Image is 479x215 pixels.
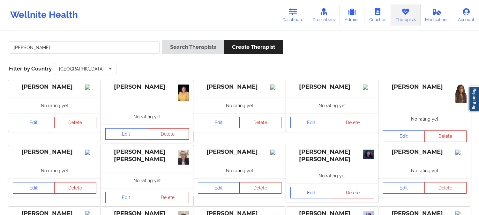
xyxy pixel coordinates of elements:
[270,150,281,155] img: Image%2Fplaceholer-image.png
[340,4,364,26] a: Admins
[383,182,425,194] a: Edit
[13,182,55,194] a: Edit
[290,83,374,91] div: [PERSON_NAME]
[332,187,374,198] button: Delete
[193,163,286,178] div: No rating yet
[178,150,189,165] img: da86e186-9bc1-4442-8092-9b01e88fa3c0_image.jpg
[193,98,286,113] div: No rating yet
[378,111,471,127] div: No rating yet
[290,148,374,163] div: [PERSON_NAME] [PERSON_NAME]
[8,163,101,178] div: No rating yet
[198,117,240,128] a: Edit
[453,4,479,26] a: Account
[424,182,467,194] button: Delete
[105,192,147,203] a: Edit
[290,117,333,128] a: Edit
[421,4,453,26] a: Medications
[54,182,96,194] button: Delete
[198,182,240,194] a: Edit
[198,148,281,156] div: [PERSON_NAME]
[147,128,189,140] button: Delete
[198,83,281,91] div: [PERSON_NAME]
[13,83,96,91] div: [PERSON_NAME]
[9,41,160,54] input: Search Keywords
[363,150,374,159] img: 2a4ace3c-b90c-4573-8d5f-f8b814864418_IMG_5458.jpeg
[101,173,193,188] div: No rating yet
[286,168,378,183] div: No rating yet
[105,128,147,140] a: Edit
[424,130,467,142] button: Delete
[332,117,374,128] button: Delete
[391,4,421,26] a: Therapists
[85,85,96,90] img: Image%2Fplaceholer-image.png
[308,4,340,26] a: Prescribers
[286,98,378,113] div: No rating yet
[13,117,55,128] a: Edit
[383,83,467,91] div: [PERSON_NAME]
[378,163,471,178] div: No rating yet
[178,85,189,101] img: 2d9fd35e-50d5-4253-be1b-138b9cd5a709_Headshot_black_background.jpg
[105,148,189,163] div: [PERSON_NAME] [PERSON_NAME]
[54,117,96,128] button: Delete
[270,85,281,90] img: Image%2Fplaceholer-image.png
[13,148,96,156] div: [PERSON_NAME]
[363,85,374,90] img: Image%2Fplaceholer-image.png
[290,187,333,198] a: Edit
[383,130,425,142] a: Edit
[239,182,281,194] button: Delete
[383,148,467,156] div: [PERSON_NAME]
[147,192,189,203] button: Delete
[469,86,479,111] a: Report Bug
[239,117,281,128] button: Delete
[455,150,467,155] img: Image%2Fplaceholer-image.png
[59,67,104,71] div: [GEOGRAPHIC_DATA]
[9,65,52,72] span: Filter by Country
[278,4,308,26] a: Dashboard
[224,40,283,54] button: Create Therapist
[101,109,193,124] div: No rating yet
[105,83,189,91] div: [PERSON_NAME]
[364,4,391,26] a: Coaches
[8,98,101,113] div: No rating yet
[162,40,224,54] button: Search Therapists
[455,85,467,103] img: afd0080e-4c29-46ea-82ae-68d97f1c60f7_1000002796.png
[85,150,96,155] img: Image%2Fplaceholer-image.png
